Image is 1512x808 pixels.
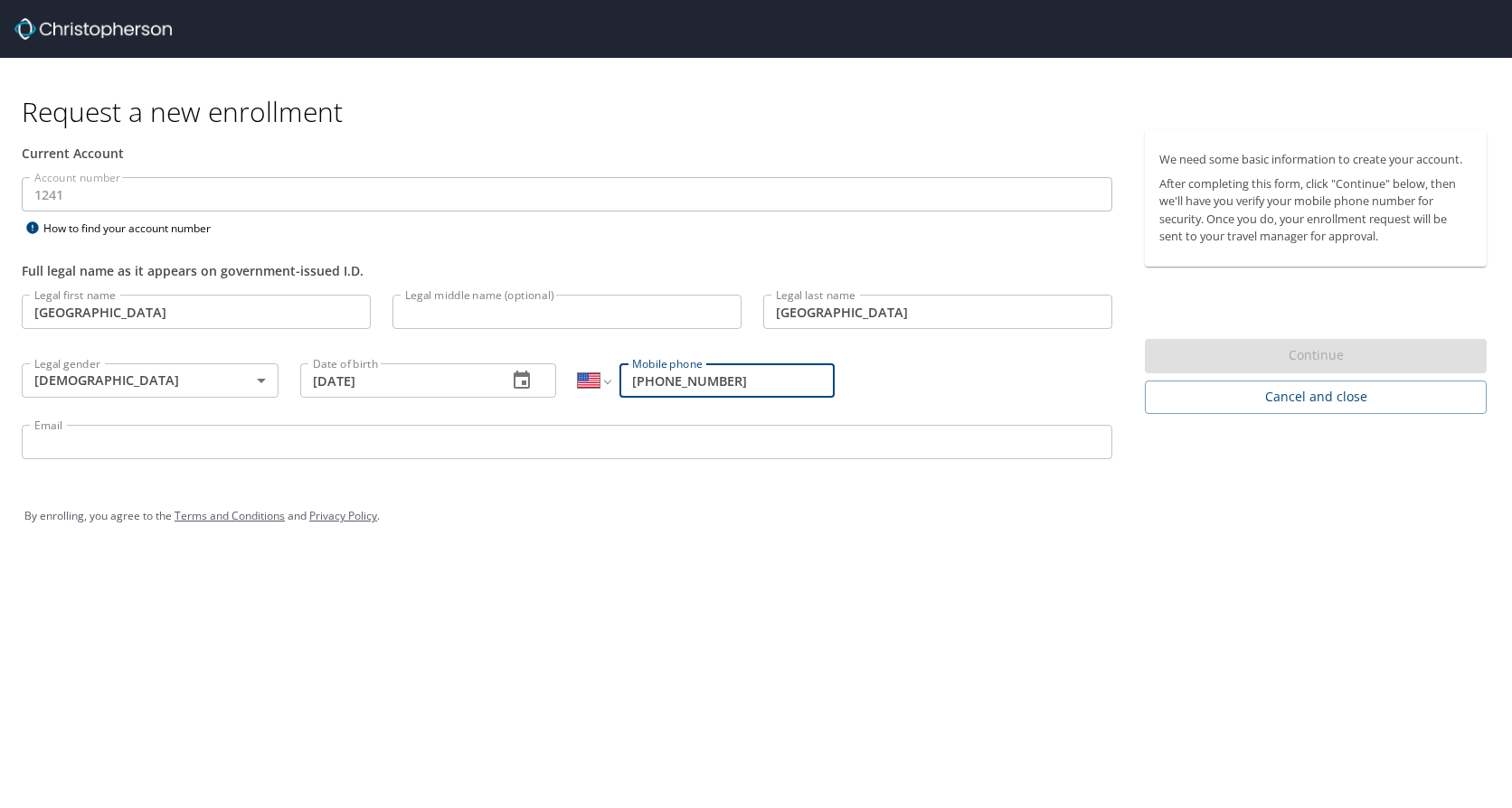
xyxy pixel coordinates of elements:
[175,508,285,523] a: Terms and Conditions
[22,94,1501,129] h1: Request a new enrollment
[1159,386,1472,409] span: Cancel and close
[619,363,835,398] input: Enter phone number
[14,18,172,40] img: cbt logo
[22,217,248,240] div: How to find your account number
[1159,175,1472,245] p: After completing this form, click "Continue" below, then we'll have you verify your mobile phone ...
[300,363,494,398] input: MM/DD/YYYY
[22,363,279,398] div: [DEMOGRAPHIC_DATA]
[309,508,377,523] a: Privacy Policy
[22,144,1112,163] div: Current Account
[1159,151,1472,168] p: We need some basic information to create your account.
[22,261,1112,280] div: Full legal name as it appears on government-issued I.D.
[24,493,1488,539] div: By enrolling, you agree to the and .
[1145,381,1487,414] button: Cancel and close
